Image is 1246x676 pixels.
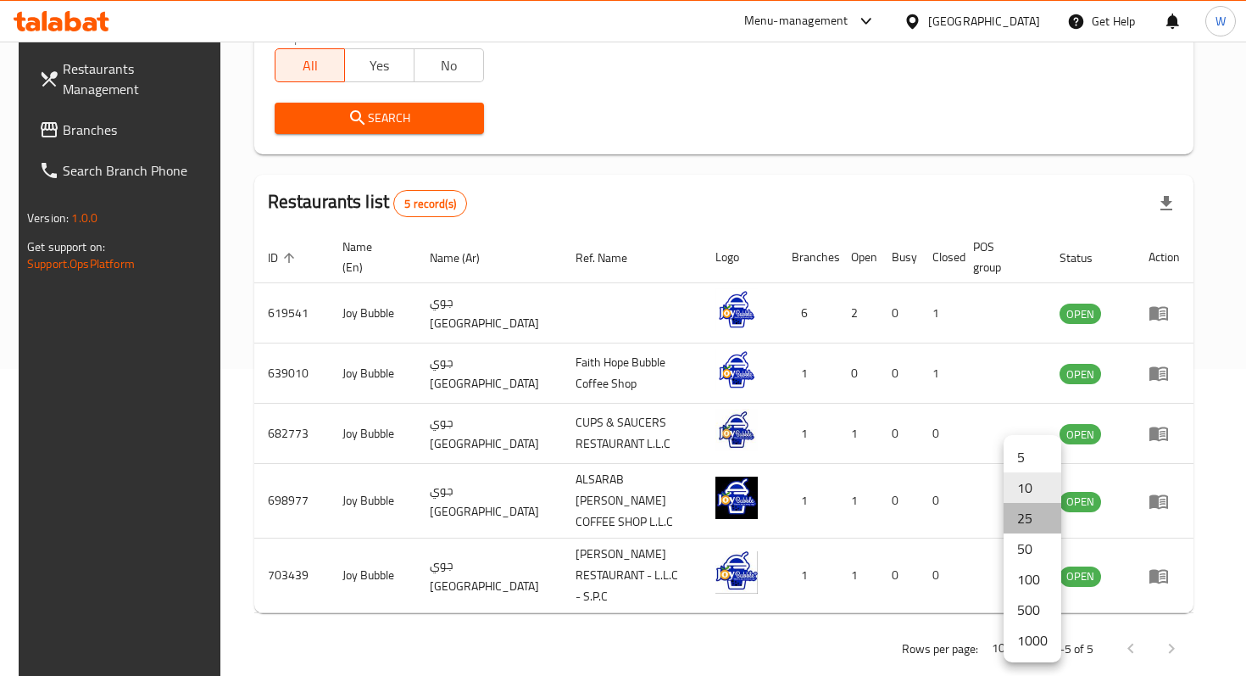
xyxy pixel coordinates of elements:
[1004,625,1061,656] li: 1000
[1004,595,1061,625] li: 500
[1004,503,1061,534] li: 25
[1004,442,1061,472] li: 5
[1004,564,1061,595] li: 100
[1004,534,1061,564] li: 50
[1004,472,1061,503] li: 10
